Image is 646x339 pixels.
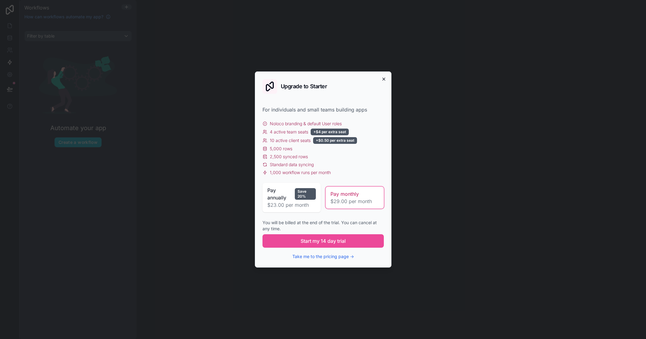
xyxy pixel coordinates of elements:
span: 10 active client seats [270,137,311,144]
span: $29.00 per month [330,198,379,205]
h2: Upgrade to Starter [281,84,327,89]
span: Pay monthly [330,190,359,198]
span: 2,500 synced rows [270,154,308,160]
span: 5,000 rows [270,146,292,152]
div: You will be billed at the end of the trial. You can cancel at any time. [262,220,384,232]
div: +$4 per extra seat [311,129,349,135]
span: 4 active team seats [270,129,308,135]
div: For individuals and small teams building apps [262,106,384,113]
div: Save 20% [295,188,316,200]
button: Start my 14 day trial [262,234,384,248]
span: $23.00 per month [267,201,316,209]
span: Noloco branding & default User roles [270,121,342,127]
div: +$0.50 per extra seat [313,137,357,144]
span: Start my 14 day trial [301,237,346,245]
button: Take me to the pricing page → [292,253,354,260]
span: Standard data syncing [270,162,314,168]
span: 1,000 workflow runs per month [270,169,331,176]
span: Pay annually [267,187,292,201]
